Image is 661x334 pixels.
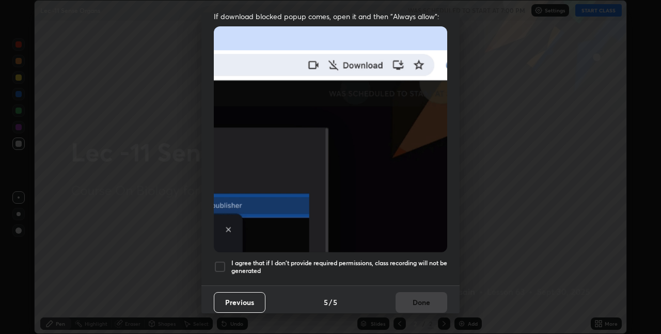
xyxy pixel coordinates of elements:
button: Previous [214,292,265,313]
h4: 5 [324,297,328,308]
h5: I agree that if I don't provide required permissions, class recording will not be generated [231,259,447,275]
img: downloads-permission-blocked.gif [214,26,447,252]
span: If download blocked popup comes, open it and then "Always allow": [214,11,447,21]
h4: 5 [333,297,337,308]
h4: / [329,297,332,308]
